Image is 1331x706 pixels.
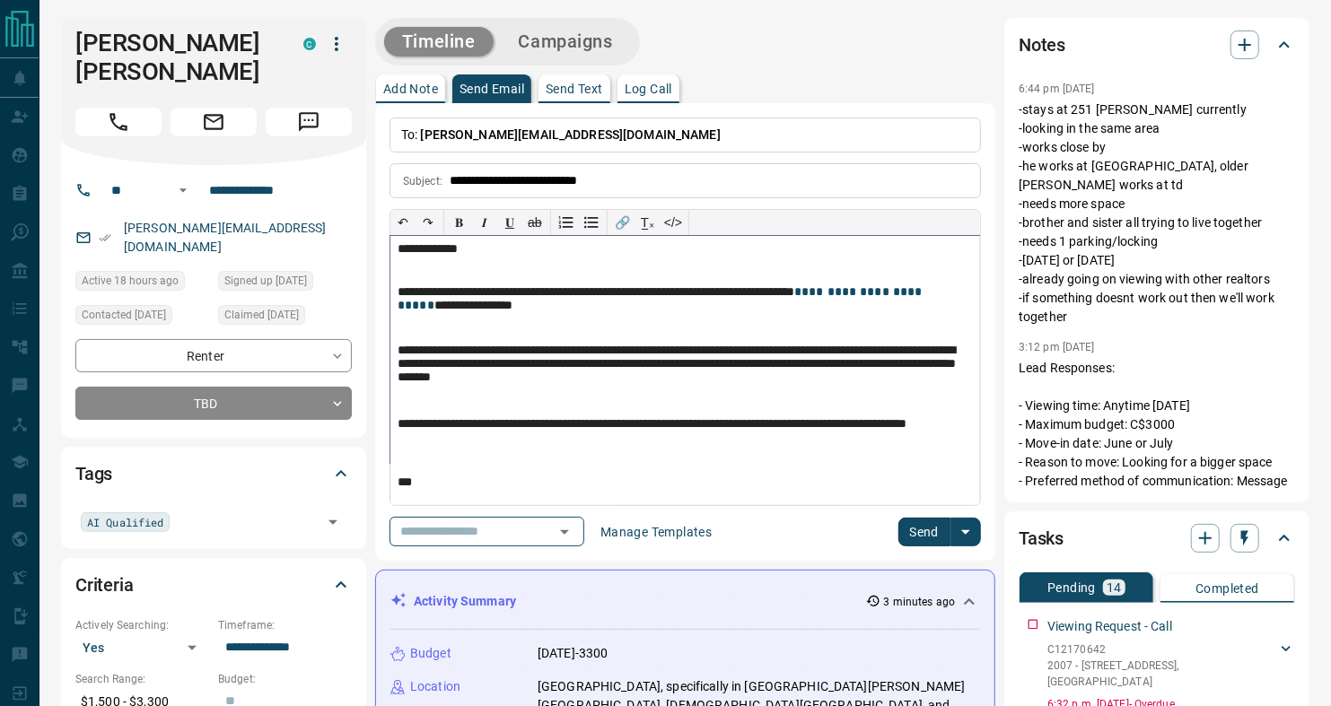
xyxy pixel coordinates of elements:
h1: [PERSON_NAME] [PERSON_NAME] [75,29,276,86]
div: Renter [75,339,352,372]
div: Activity Summary3 minutes ago [390,585,980,618]
p: C12170642 [1047,641,1277,658]
button: </> [661,210,686,235]
h2: Notes [1019,31,1065,59]
span: Signed up [DATE] [224,272,307,290]
p: Search Range: [75,671,209,687]
button: ab [522,210,547,235]
button: Open [172,179,194,201]
div: Mon May 26 2025 [75,305,209,330]
div: Fri Aug 15 2025 [75,271,209,296]
span: Contacted [DATE] [82,306,166,324]
p: 2007 - [STREET_ADDRESS] , [GEOGRAPHIC_DATA] [1047,658,1277,690]
button: Open [552,519,577,545]
p: Subject: [403,173,442,189]
button: Send [898,518,951,546]
p: Lead Responses: - Viewing time: Anytime [DATE] - Maximum budget: C$3000 - Move-in date: June or J... [1019,359,1295,491]
h2: Criteria [75,571,134,599]
div: Notes [1019,23,1295,66]
button: ↶ [390,210,416,235]
div: split button [898,518,982,546]
button: Numbered list [554,210,579,235]
p: -stays at 251 [PERSON_NAME] currently -looking in the same area -works close by -he works at [GEO... [1019,100,1295,327]
span: Call [75,108,162,136]
p: 6:44 pm [DATE] [1019,83,1095,95]
p: Pending [1047,581,1096,594]
p: Add Note [383,83,438,95]
p: Completed [1195,582,1259,595]
p: Log Call [625,83,672,95]
p: Viewing Request - Call [1047,617,1172,636]
div: C121706422007 - [STREET_ADDRESS],[GEOGRAPHIC_DATA] [1047,638,1295,693]
div: Tags [75,452,352,495]
p: To: [390,118,981,153]
span: Email [171,108,257,136]
span: Message [266,108,352,136]
button: T̲ₓ [635,210,661,235]
p: [DATE]-3300 [538,644,608,663]
p: 3:12 pm [DATE] [1019,341,1095,353]
button: Bullet list [579,210,604,235]
p: Budget [410,644,451,663]
s: ab [528,215,542,230]
button: 𝑰 [472,210,497,235]
p: Activity Summary [414,592,516,611]
h2: Tags [75,459,112,488]
p: Actively Searching: [75,617,209,633]
h2: Tasks [1019,524,1064,553]
button: Manage Templates [590,518,722,546]
div: Tasks [1019,517,1295,560]
div: Sun May 25 2025 [218,271,352,296]
svg: Email Verified [99,231,111,244]
span: Claimed [DATE] [224,306,299,324]
span: 𝐔 [505,215,514,230]
div: Mon May 26 2025 [218,305,352,330]
a: [PERSON_NAME][EMAIL_ADDRESS][DOMAIN_NAME] [124,221,327,254]
button: 𝐁 [447,210,472,235]
div: condos.ca [303,38,316,50]
p: Send Text [546,83,603,95]
button: ↷ [416,210,441,235]
p: Location [410,677,460,696]
p: Timeframe: [218,617,352,633]
span: AI Qualified [87,513,163,531]
p: 3 minutes ago [884,594,955,610]
button: 🔗 [610,210,635,235]
p: Send Email [460,83,524,95]
p: 14 [1107,581,1122,594]
p: Budget: [218,671,352,687]
button: Timeline [384,27,494,57]
span: Active 18 hours ago [82,272,179,290]
div: TBD [75,387,352,420]
div: Yes [75,633,209,662]
div: Criteria [75,563,352,606]
button: Open [320,510,346,535]
button: Campaigns [501,27,631,57]
span: [PERSON_NAME][EMAIL_ADDRESS][DOMAIN_NAME] [421,127,721,142]
button: 𝐔 [497,210,522,235]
